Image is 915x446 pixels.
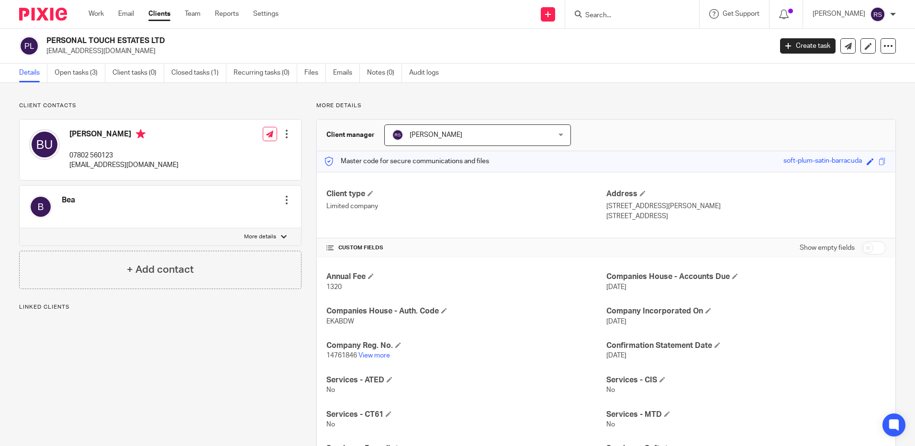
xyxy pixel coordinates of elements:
[244,233,276,241] p: More details
[326,244,606,252] h4: CUSTOM FIELDS
[326,421,335,428] span: No
[118,9,134,19] a: Email
[606,421,615,428] span: No
[127,262,194,277] h4: + Add contact
[326,189,606,199] h4: Client type
[326,284,342,290] span: 1320
[316,102,896,110] p: More details
[46,36,622,46] h2: PERSONAL TOUCH ESTATES LTD
[46,46,766,56] p: [EMAIL_ADDRESS][DOMAIN_NAME]
[148,9,170,19] a: Clients
[62,195,75,205] h4: Bea
[358,352,390,359] a: View more
[19,36,39,56] img: svg%3E
[326,201,606,211] p: Limited company
[326,410,606,420] h4: Services - CT61
[606,272,886,282] h4: Companies House - Accounts Due
[606,306,886,316] h4: Company Incorporated On
[326,272,606,282] h4: Annual Fee
[606,284,626,290] span: [DATE]
[55,64,105,82] a: Open tasks (3)
[326,375,606,385] h4: Services - ATED
[234,64,297,82] a: Recurring tasks (0)
[409,64,446,82] a: Audit logs
[69,160,179,170] p: [EMAIL_ADDRESS][DOMAIN_NAME]
[780,38,836,54] a: Create task
[304,64,326,82] a: Files
[367,64,402,82] a: Notes (0)
[69,151,179,160] p: 07802 560123
[606,387,615,393] span: No
[89,9,104,19] a: Work
[606,212,886,221] p: [STREET_ADDRESS]
[870,7,885,22] img: svg%3E
[326,387,335,393] span: No
[326,130,375,140] h3: Client manager
[185,9,201,19] a: Team
[333,64,360,82] a: Emails
[800,243,855,253] label: Show empty fields
[606,201,886,211] p: [STREET_ADDRESS][PERSON_NAME]
[410,132,462,138] span: [PERSON_NAME]
[606,341,886,351] h4: Confirmation Statement Date
[326,341,606,351] h4: Company Reg. No.
[326,306,606,316] h4: Companies House - Auth. Code
[29,195,52,218] img: svg%3E
[723,11,759,17] span: Get Support
[19,8,67,21] img: Pixie
[29,129,60,160] img: svg%3E
[19,303,301,311] p: Linked clients
[606,352,626,359] span: [DATE]
[253,9,279,19] a: Settings
[783,156,862,167] div: soft-plum-satin-barracuda
[19,64,47,82] a: Details
[19,102,301,110] p: Client contacts
[606,410,886,420] h4: Services - MTD
[215,9,239,19] a: Reports
[813,9,865,19] p: [PERSON_NAME]
[606,375,886,385] h4: Services - CIS
[326,318,354,325] span: EKABDW
[606,189,886,199] h4: Address
[136,129,145,139] i: Primary
[69,129,179,141] h4: [PERSON_NAME]
[584,11,670,20] input: Search
[112,64,164,82] a: Client tasks (0)
[326,352,357,359] span: 14761846
[606,318,626,325] span: [DATE]
[171,64,226,82] a: Closed tasks (1)
[392,129,403,141] img: svg%3E
[324,156,489,166] p: Master code for secure communications and files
